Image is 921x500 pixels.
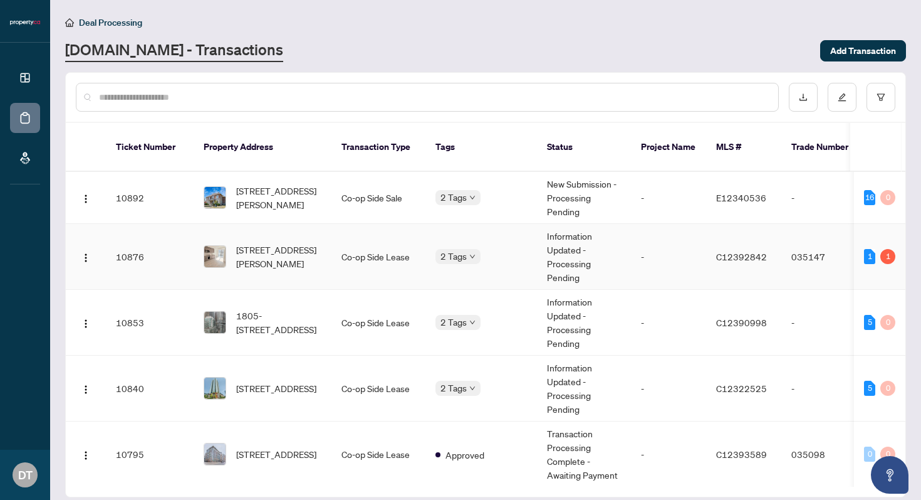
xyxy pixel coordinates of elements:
[706,123,781,172] th: MLS #
[631,224,706,290] td: -
[204,378,226,399] img: thumbnail-img
[106,290,194,356] td: 10853
[106,356,194,422] td: 10840
[631,290,706,356] td: -
[440,315,467,329] span: 2 Tags
[820,40,906,61] button: Add Transaction
[838,93,846,102] span: edit
[76,247,96,267] button: Logo
[864,249,875,264] div: 1
[106,422,194,487] td: 10795
[79,17,142,28] span: Deal Processing
[537,123,631,172] th: Status
[76,312,96,332] button: Logo
[631,123,706,172] th: Project Name
[204,246,226,267] img: thumbnail-img
[537,290,631,356] td: Information Updated - Processing Pending
[781,172,869,224] td: -
[781,422,869,487] td: 035098
[65,18,74,27] span: home
[204,187,226,208] img: thumbnail-img
[880,447,895,462] div: 0
[18,466,33,484] span: DT
[204,312,226,333] img: thumbnail-img
[864,381,875,396] div: 5
[445,448,484,462] span: Approved
[781,224,869,290] td: 035147
[880,249,895,264] div: 1
[331,172,425,224] td: Co-op Side Sale
[331,422,425,487] td: Co-op Side Lease
[631,422,706,487] td: -
[631,356,706,422] td: -
[194,123,331,172] th: Property Address
[81,450,91,460] img: Logo
[799,93,808,102] span: download
[65,40,283,62] a: [DOMAIN_NAME] - Transactions
[469,253,476,260] span: down
[877,93,885,102] span: filter
[76,444,96,464] button: Logo
[236,184,321,211] span: [STREET_ADDRESS][PERSON_NAME]
[106,172,194,224] td: 10892
[469,385,476,391] span: down
[469,194,476,201] span: down
[631,172,706,224] td: -
[331,123,425,172] th: Transaction Type
[440,381,467,395] span: 2 Tags
[440,190,467,205] span: 2 Tags
[81,253,91,263] img: Logo
[236,381,316,395] span: [STREET_ADDRESS]
[106,224,194,290] td: 10876
[236,447,316,461] span: [STREET_ADDRESS]
[880,315,895,330] div: 0
[331,290,425,356] td: Co-op Side Lease
[781,123,869,172] th: Trade Number
[76,188,96,208] button: Logo
[81,385,91,395] img: Logo
[828,83,856,112] button: edit
[716,383,767,394] span: C12322525
[440,249,467,263] span: 2 Tags
[781,356,869,422] td: -
[830,41,896,61] span: Add Transaction
[864,190,875,205] div: 16
[716,251,767,262] span: C12392842
[716,192,766,203] span: E12340536
[781,290,869,356] td: -
[537,224,631,290] td: Information Updated - Processing Pending
[880,190,895,205] div: 0
[864,447,875,462] div: 0
[789,83,818,112] button: download
[76,378,96,398] button: Logo
[81,194,91,204] img: Logo
[880,381,895,396] div: 0
[425,123,537,172] th: Tags
[864,315,875,330] div: 5
[469,319,476,326] span: down
[537,356,631,422] td: Information Updated - Processing Pending
[204,444,226,465] img: thumbnail-img
[716,317,767,328] span: C12390998
[871,456,908,494] button: Open asap
[331,356,425,422] td: Co-op Side Lease
[866,83,895,112] button: filter
[81,319,91,329] img: Logo
[331,224,425,290] td: Co-op Side Lease
[716,449,767,460] span: C12393589
[236,243,321,270] span: [STREET_ADDRESS][PERSON_NAME]
[537,172,631,224] td: New Submission - Processing Pending
[236,309,321,336] span: 1805-[STREET_ADDRESS]
[10,19,40,26] img: logo
[106,123,194,172] th: Ticket Number
[537,422,631,487] td: Transaction Processing Complete - Awaiting Payment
